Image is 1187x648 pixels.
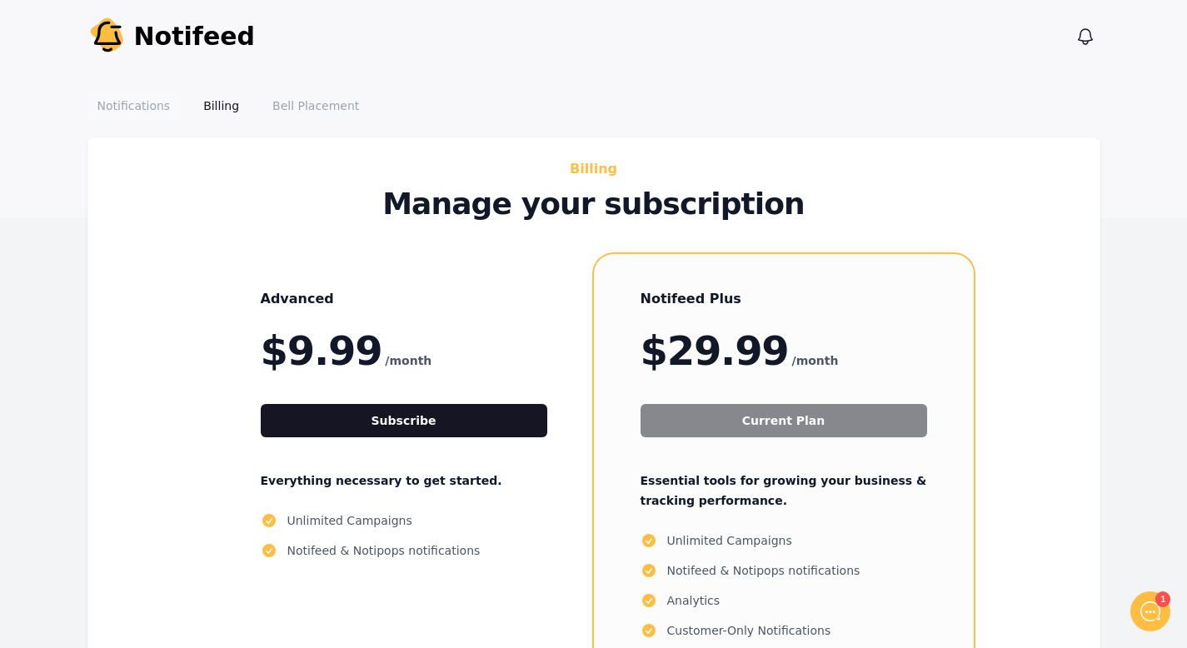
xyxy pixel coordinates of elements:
h2: Billing [221,157,967,181]
span: $9.99 [261,331,382,371]
a: Notifeed [87,17,256,57]
li: Unlimited Campaigns [641,531,927,551]
span: /month [385,351,431,371]
a: Notifications [87,91,181,121]
img: Your Company [87,17,127,57]
li: Analytics [641,591,927,611]
h1: Hello! [25,81,308,107]
button: Subscribe [261,404,547,437]
button: New conversation [26,221,307,254]
p: Manage your subscription [221,187,967,221]
p: Essential tools for growing your business & tracking performance. [641,471,927,511]
span: Notifeed [134,22,256,52]
li: Notifeed & Notipops notifications [261,541,547,561]
p: Everything necessary to get started. [261,471,547,491]
span: New conversation [107,231,200,244]
h2: Don't see Notifeed in your header? Let me know and I'll set it up! ✅ [25,111,308,191]
span: /month [792,351,839,371]
a: Billing [193,91,249,121]
span: We run on Gist [139,541,211,551]
iframe: gist-messenger-bubble-iframe [1130,591,1170,631]
li: Unlimited Campaigns [261,511,547,531]
h3: Advanced [261,287,547,311]
button: Current Plan [641,404,927,437]
span: $29.99 [641,331,789,371]
li: Notifeed & Notipops notifications [641,561,927,581]
li: Customer-Only Notifications [641,621,927,641]
h3: Notifeed Plus [641,287,927,311]
a: Bell Placement [262,91,369,121]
